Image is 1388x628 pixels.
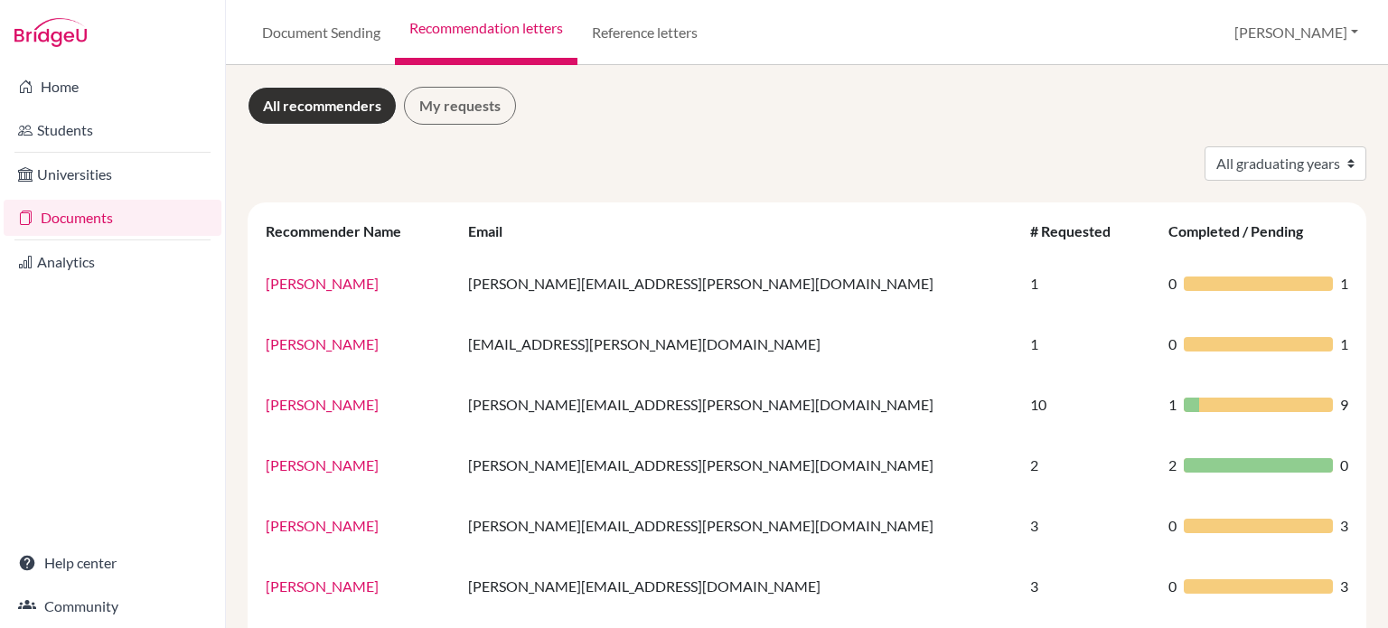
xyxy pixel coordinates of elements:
div: Email [468,222,520,239]
button: [PERSON_NAME] [1226,15,1366,50]
a: All recommenders [248,87,397,125]
td: [EMAIL_ADDRESS][PERSON_NAME][DOMAIN_NAME] [457,314,1019,374]
span: 0 [1168,515,1177,537]
td: [PERSON_NAME][EMAIL_ADDRESS][DOMAIN_NAME] [457,556,1019,616]
td: 10 [1019,374,1158,435]
a: Documents [4,200,221,236]
span: 0 [1168,333,1177,355]
span: 1 [1340,273,1348,295]
a: My requests [404,87,516,125]
a: Community [4,588,221,624]
a: Help center [4,545,221,581]
a: [PERSON_NAME] [266,456,379,473]
span: 3 [1340,576,1348,597]
div: # Requested [1030,222,1129,239]
div: Completed / Pending [1168,222,1321,239]
a: [PERSON_NAME] [266,335,379,352]
td: 1 [1019,314,1158,374]
img: Bridge-U [14,18,87,47]
td: [PERSON_NAME][EMAIL_ADDRESS][PERSON_NAME][DOMAIN_NAME] [457,495,1019,556]
a: [PERSON_NAME] [266,275,379,292]
a: [PERSON_NAME] [266,396,379,413]
span: 1 [1340,333,1348,355]
td: 2 [1019,435,1158,495]
a: [PERSON_NAME] [266,517,379,534]
span: 3 [1340,515,1348,537]
a: Analytics [4,244,221,280]
div: Recommender Name [266,222,419,239]
a: Universities [4,156,221,192]
td: [PERSON_NAME][EMAIL_ADDRESS][PERSON_NAME][DOMAIN_NAME] [457,253,1019,314]
span: 2 [1168,455,1177,476]
td: 3 [1019,556,1158,616]
span: 0 [1168,273,1177,295]
span: 0 [1340,455,1348,476]
span: 1 [1168,394,1177,416]
a: [PERSON_NAME] [266,577,379,595]
td: [PERSON_NAME][EMAIL_ADDRESS][PERSON_NAME][DOMAIN_NAME] [457,435,1019,495]
span: 0 [1168,576,1177,597]
a: Home [4,69,221,105]
a: Students [4,112,221,148]
span: 9 [1340,394,1348,416]
td: [PERSON_NAME][EMAIL_ADDRESS][PERSON_NAME][DOMAIN_NAME] [457,374,1019,435]
td: 3 [1019,495,1158,556]
td: 1 [1019,253,1158,314]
